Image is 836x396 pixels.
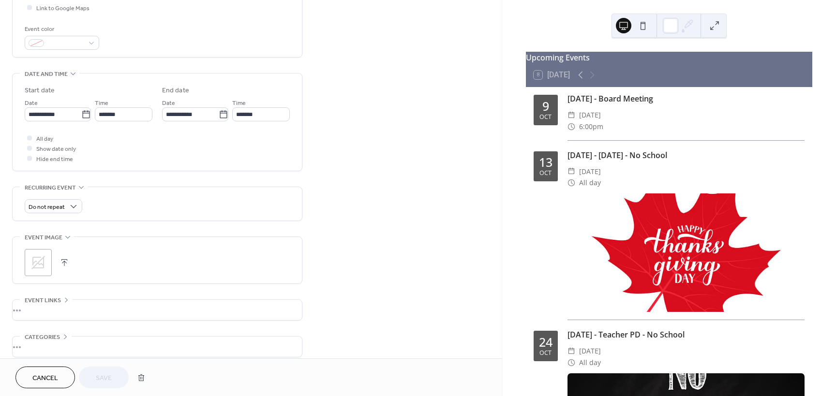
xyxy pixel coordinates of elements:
[539,170,552,176] div: Oct
[579,121,603,132] span: 6:00pm
[567,149,805,161] div: [DATE] - [DATE] - No School
[526,52,812,63] div: Upcoming Events
[25,86,55,96] div: Start date
[579,109,601,121] span: [DATE]
[542,100,549,112] div: 9
[25,332,60,342] span: Categories
[539,114,552,120] div: Oct
[25,24,97,34] div: Event color
[36,134,53,144] span: All day
[25,69,68,79] span: Date and time
[579,345,601,357] span: [DATE]
[25,249,52,276] div: ;
[32,373,58,383] span: Cancel
[36,144,76,154] span: Show date only
[95,98,108,108] span: Time
[567,109,575,121] div: ​
[25,98,38,108] span: Date
[36,154,73,164] span: Hide end time
[25,295,61,306] span: Event links
[539,336,552,348] div: 24
[539,350,552,356] div: Oct
[579,166,601,177] span: [DATE]
[567,177,575,189] div: ​
[579,177,601,189] span: All day
[567,93,805,104] div: [DATE] - Board Meeting
[162,98,175,108] span: Date
[29,202,65,213] span: Do not repeat
[567,345,575,357] div: ​
[25,183,76,193] span: Recurring event
[579,357,601,368] span: All day
[567,357,575,368] div: ​
[13,337,302,357] div: •••
[567,166,575,177] div: ​
[162,86,189,96] div: End date
[36,3,90,14] span: Link to Google Maps
[567,329,805,340] div: [DATE] - Teacher PD - No School
[567,121,575,132] div: ​
[232,98,246,108] span: Time
[539,156,552,168] div: 13
[13,300,302,320] div: •••
[15,367,75,388] button: Cancel
[25,233,62,243] span: Event image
